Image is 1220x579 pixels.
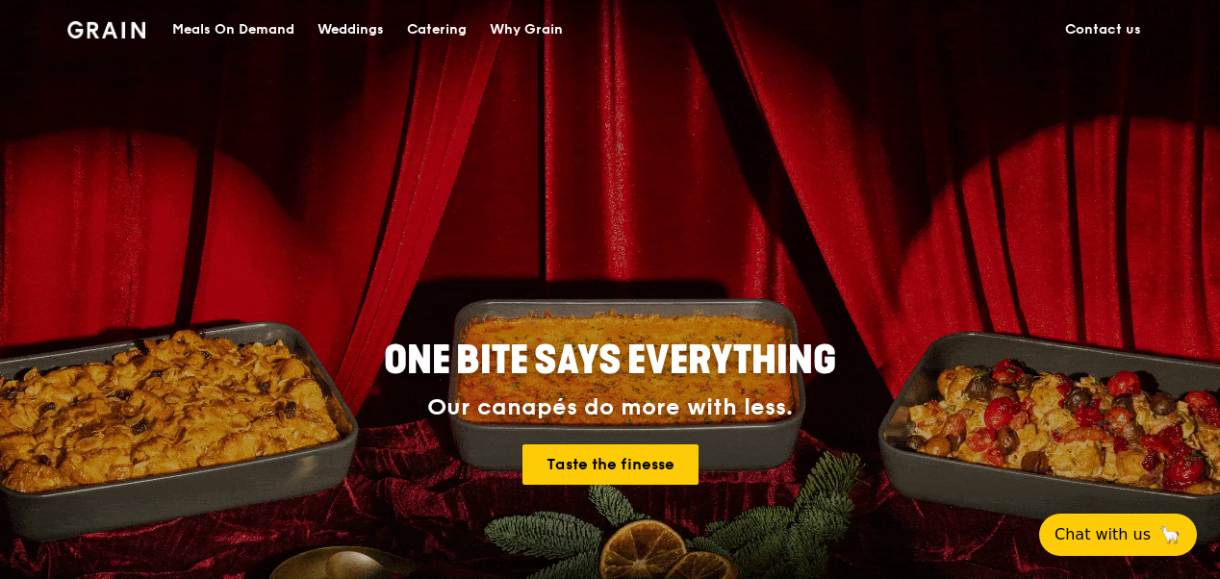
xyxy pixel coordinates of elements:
span: ONE BITE SAYS EVERYTHING [384,338,836,384]
a: Catering [395,1,478,59]
div: Why Grain [490,1,563,59]
div: Weddings [318,1,384,59]
div: Meals On Demand [172,1,294,59]
button: Chat with us🦙 [1039,514,1197,556]
span: Chat with us [1055,523,1151,546]
img: Grain [67,21,145,38]
div: Catering [407,1,467,59]
div: Our canapés do more with less. [264,394,956,421]
a: Taste the finesse [522,444,699,485]
a: Why Grain [478,1,574,59]
span: 🦙 [1158,523,1182,546]
a: Weddings [306,1,395,59]
a: Contact us [1054,1,1153,59]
